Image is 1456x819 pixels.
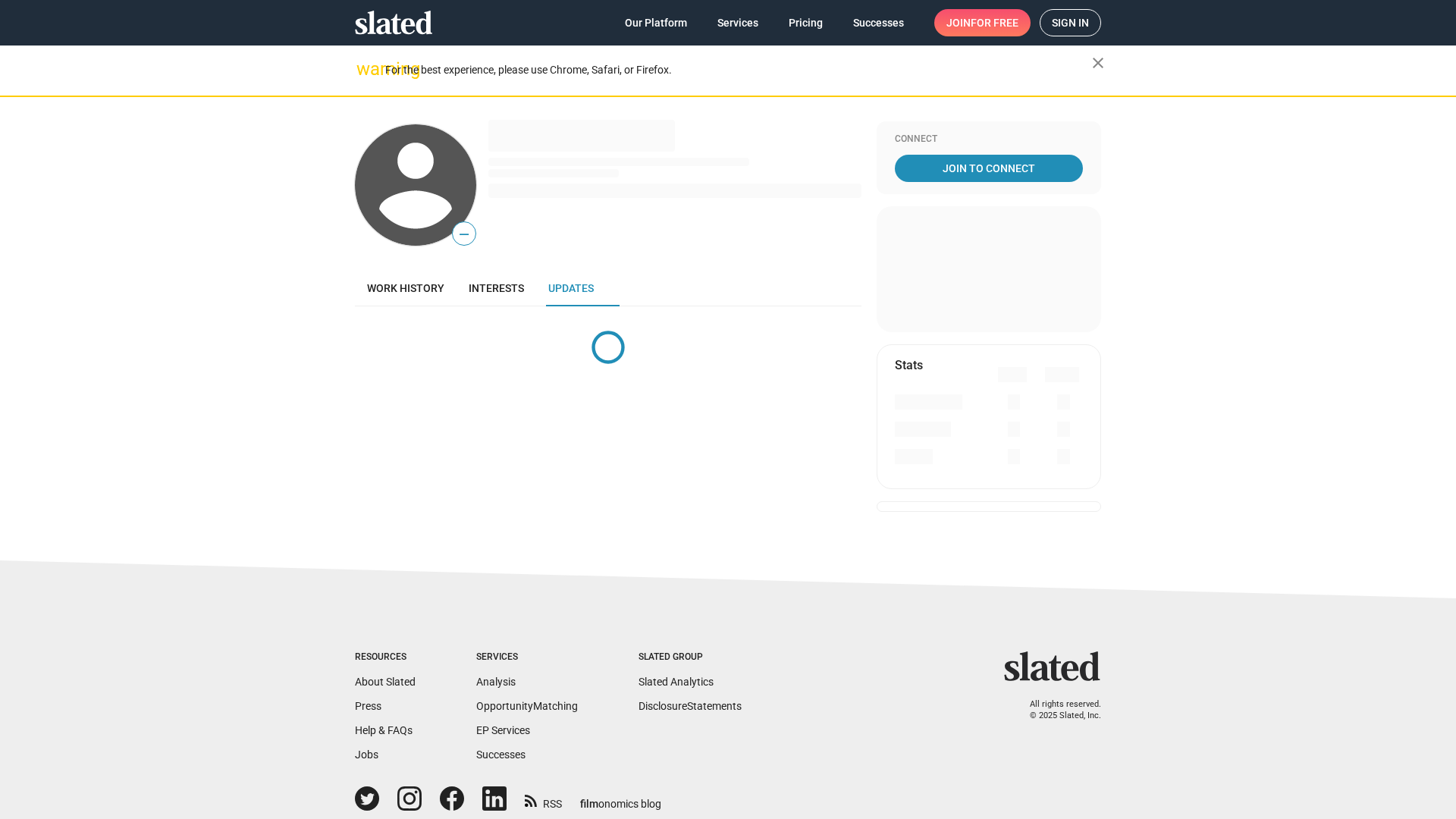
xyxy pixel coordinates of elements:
a: Services [705,9,770,36]
mat-icon: warning [356,60,375,78]
a: EP Services [476,724,530,736]
div: Connect [895,133,1083,146]
div: Resources [355,651,416,664]
a: Updates [536,270,606,306]
span: — [453,224,475,244]
a: About Slated [355,676,416,688]
a: Interests [457,270,536,306]
a: Pricing [777,9,835,36]
span: Pricing [789,9,823,36]
a: Jobs [355,748,378,761]
mat-card-title: Stats [895,357,923,373]
a: OpportunityMatching [476,700,578,712]
div: For the best experience, please use Chrome, Safari, or Firefox. [385,60,1092,80]
span: Updates [548,282,594,294]
a: Our Platform [613,9,699,36]
a: Join To Connect [895,155,1083,182]
a: Help & FAQs [355,724,413,736]
a: Successes [476,748,526,761]
p: All rights reserved. © 2025 Slated, Inc. [1014,699,1101,721]
span: Services [717,9,758,36]
a: Sign in [1040,9,1101,36]
mat-icon: close [1089,54,1107,72]
div: Services [476,651,578,664]
a: Press [355,700,381,712]
a: Successes [841,9,916,36]
a: Joinfor free [934,9,1031,36]
a: Analysis [476,676,516,688]
span: film [580,798,598,810]
div: Slated Group [639,651,742,664]
a: filmonomics blog [580,785,661,811]
span: Interests [469,282,524,294]
a: DisclosureStatements [639,700,742,712]
span: Work history [367,282,444,294]
span: Our Platform [625,9,687,36]
a: Work history [355,270,457,306]
span: for free [971,9,1018,36]
span: Sign in [1052,10,1089,36]
a: Slated Analytics [639,676,714,688]
span: Join To Connect [898,155,1080,182]
span: Join [946,9,1018,36]
span: Successes [853,9,904,36]
a: RSS [525,788,562,811]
